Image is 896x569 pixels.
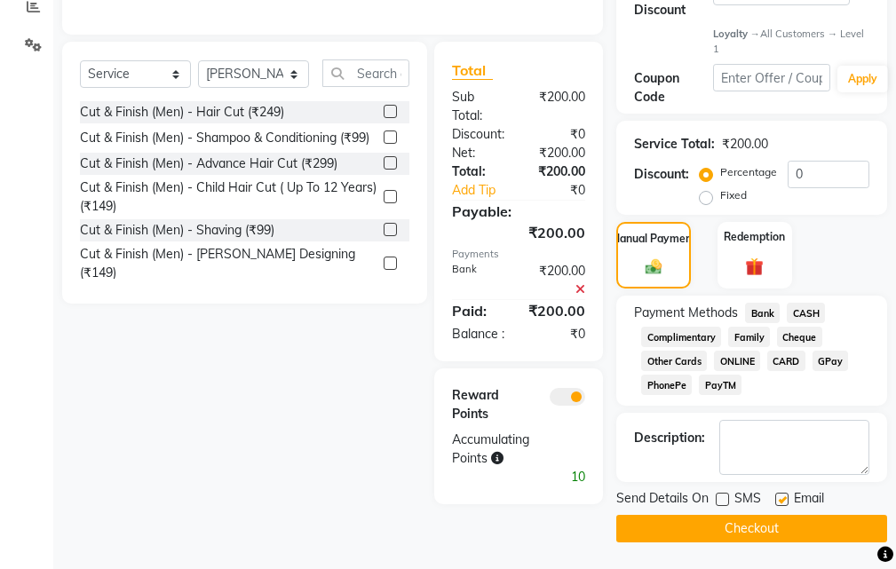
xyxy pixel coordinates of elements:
[634,135,715,154] div: Service Total:
[611,231,696,247] label: Manual Payment
[767,351,805,371] span: CARD
[837,66,888,92] button: Apply
[641,375,692,395] span: PhonePe
[439,144,519,162] div: Net:
[777,327,822,347] span: Cheque
[634,429,705,447] div: Description:
[714,351,760,371] span: ONLINE
[634,165,689,184] div: Discount:
[722,135,768,154] div: ₹200.00
[80,245,377,282] div: Cut & Finish (Men) - [PERSON_NAME] Designing (₹149)
[724,229,785,245] label: Redemption
[720,187,747,203] label: Fixed
[813,351,849,371] span: GPay
[439,125,519,144] div: Discount:
[439,162,519,181] div: Total:
[519,325,599,344] div: ₹0
[80,129,369,147] div: Cut & Finish (Men) - Shampoo & Conditioning (₹99)
[641,327,721,347] span: Complimentary
[519,144,599,162] div: ₹200.00
[699,375,741,395] span: PayTM
[794,489,824,511] span: Email
[80,103,284,122] div: Cut & Finish (Men) - Hair Cut (₹249)
[439,88,519,125] div: Sub Total:
[713,28,760,40] strong: Loyalty →
[322,59,409,87] input: Search or Scan
[439,386,519,423] div: Reward Points
[634,304,738,322] span: Payment Methods
[80,178,377,216] div: Cut & Finish (Men) - Child Hair Cut ( Up To 12 Years) (₹149)
[728,327,770,347] span: Family
[720,164,777,180] label: Percentage
[439,300,515,321] div: Paid:
[734,489,761,511] span: SMS
[532,181,599,200] div: ₹0
[745,303,780,323] span: Bank
[439,325,519,344] div: Balance :
[515,300,599,321] div: ₹200.00
[452,247,585,262] div: Payments
[439,222,599,243] div: ₹200.00
[80,154,337,173] div: Cut & Finish (Men) - Advance Hair Cut (₹299)
[616,515,887,542] button: Checkout
[616,489,709,511] span: Send Details On
[740,256,769,278] img: _gift.svg
[519,88,599,125] div: ₹200.00
[439,201,599,222] div: Payable:
[713,64,830,91] input: Enter Offer / Coupon Code
[787,303,825,323] span: CASH
[713,27,869,57] div: All Customers → Level 1
[439,468,599,486] div: 10
[452,61,493,80] span: Total
[634,69,712,107] div: Coupon Code
[519,262,599,299] div: ₹200.00
[80,221,274,240] div: Cut & Finish (Men) - Shaving (₹99)
[439,181,532,200] a: Add Tip
[439,262,519,299] div: Bank
[641,351,707,371] span: Other Cards
[640,257,667,276] img: _cash.svg
[519,162,599,181] div: ₹200.00
[439,431,559,468] div: Accumulating Points
[519,125,599,144] div: ₹0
